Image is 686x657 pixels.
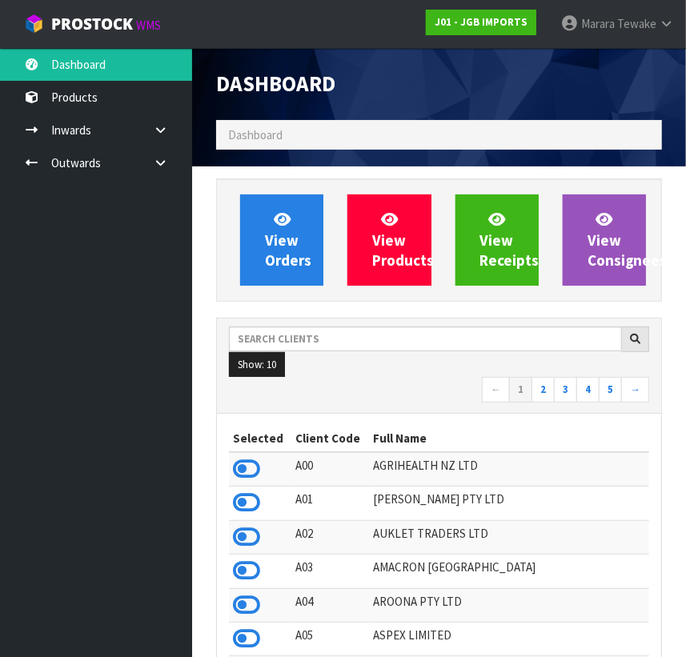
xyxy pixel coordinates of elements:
[24,14,44,34] img: cube-alt.png
[291,520,369,554] td: A02
[51,14,133,34] span: ProStock
[229,426,291,451] th: Selected
[482,377,510,403] a: ←
[240,194,323,286] a: ViewOrders
[291,487,369,520] td: A01
[509,377,532,403] a: 1
[576,377,600,403] a: 4
[372,210,434,270] span: View Products
[229,326,622,351] input: Search clients
[136,18,161,33] small: WMS
[265,210,311,270] span: View Orders
[621,377,649,403] a: →
[599,377,622,403] a: 5
[563,194,646,286] a: ViewConsignees
[426,10,536,35] a: J01 - JGB IMPORTS
[369,520,649,554] td: AUKLET TRADERS LTD
[291,452,369,487] td: A00
[291,588,369,622] td: A04
[369,622,649,655] td: ASPEX LIMITED
[369,588,649,622] td: AROONA PTY LTD
[291,555,369,588] td: A03
[588,210,668,270] span: View Consignees
[369,426,649,451] th: Full Name
[369,452,649,487] td: AGRIHEALTH NZ LTD
[216,70,335,97] span: Dashboard
[291,622,369,655] td: A05
[229,377,649,405] nav: Page navigation
[480,210,540,270] span: View Receipts
[228,127,283,142] span: Dashboard
[369,555,649,588] td: AMACRON [GEOGRAPHIC_DATA]
[617,16,656,31] span: Tewake
[435,15,528,29] strong: J01 - JGB IMPORTS
[347,194,431,286] a: ViewProducts
[532,377,555,403] a: 2
[291,426,369,451] th: Client Code
[369,487,649,520] td: [PERSON_NAME] PTY LTD
[581,16,615,31] span: Marara
[455,194,539,286] a: ViewReceipts
[554,377,577,403] a: 3
[229,352,285,378] button: Show: 10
